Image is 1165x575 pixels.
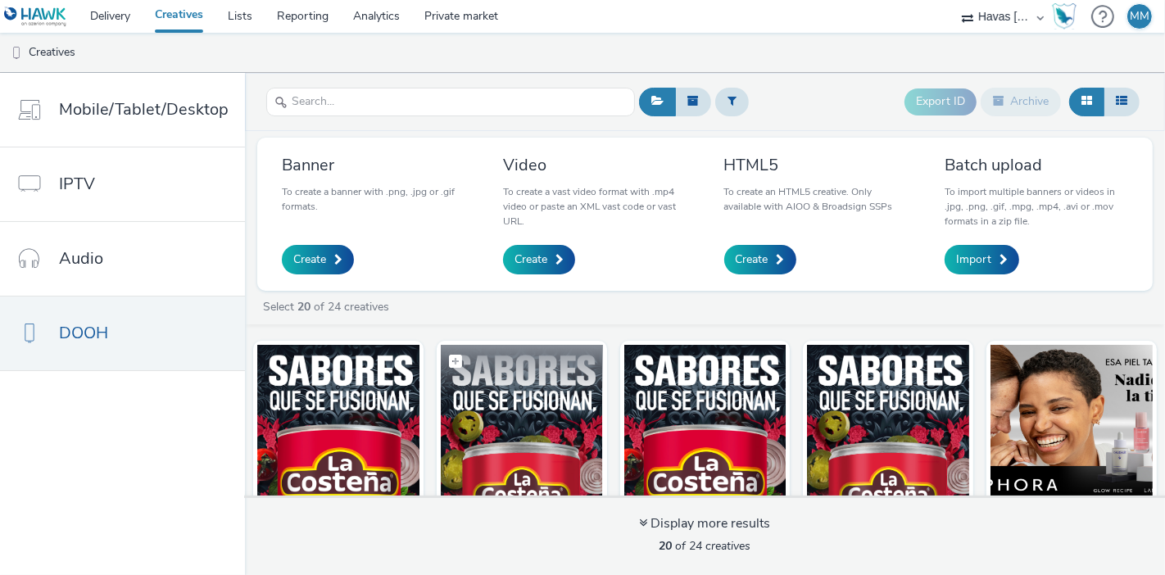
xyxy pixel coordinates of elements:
[1104,88,1140,115] button: Table
[59,97,229,121] span: Mobile/Tablet/Desktop
[266,88,635,116] input: Search...
[724,154,908,176] h3: HTML5
[660,538,751,554] span: of 24 creatives
[1069,88,1104,115] button: Grid
[261,299,396,315] a: Select of 24 creatives
[297,299,311,315] strong: 20
[503,184,687,229] p: To create a vast video format with .mp4 video or paste an XML vast code or vast URL.
[8,45,25,61] img: dooh
[59,247,103,270] span: Audio
[503,245,575,274] a: Create
[990,345,1153,505] img: Sephora Only At - 1248x672 - Serums visual
[257,345,419,505] img: CREATIVOS LA COSTEÑA V3.2 visual
[1130,4,1149,29] div: MM
[660,538,673,554] strong: 20
[515,251,547,268] span: Create
[441,345,603,505] img: ARTES LA COSTEÑA V3.1 visual
[59,321,108,345] span: DOOH
[282,154,465,176] h3: Banner
[503,154,687,176] h3: Video
[724,184,908,214] p: To create an HTML5 creative. Only available with AIOO & Broadsign SSPs
[293,251,326,268] span: Create
[807,345,969,505] img: Arte 1 - Nachos - La Costeña - 2025 visual
[724,245,796,274] a: Create
[945,245,1019,274] a: Import
[1052,3,1077,29] img: Hawk Academy
[736,251,768,268] span: Create
[945,184,1128,229] p: To import multiple banners or videos in .jpg, .png, .gif, .mpg, .mp4, .avi or .mov formats in a z...
[904,88,977,115] button: Export ID
[282,245,354,274] a: Create
[945,154,1128,176] h3: Batch upload
[59,172,95,196] span: IPTV
[981,88,1061,115] button: Archive
[624,345,786,505] img: Arte 2 - Frijoles - La Costeña - 2025 visual
[4,7,67,27] img: undefined Logo
[956,251,991,268] span: Import
[640,514,771,533] div: Display more results
[282,184,465,214] p: To create a banner with .png, .jpg or .gif formats.
[1052,3,1083,29] a: Hawk Academy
